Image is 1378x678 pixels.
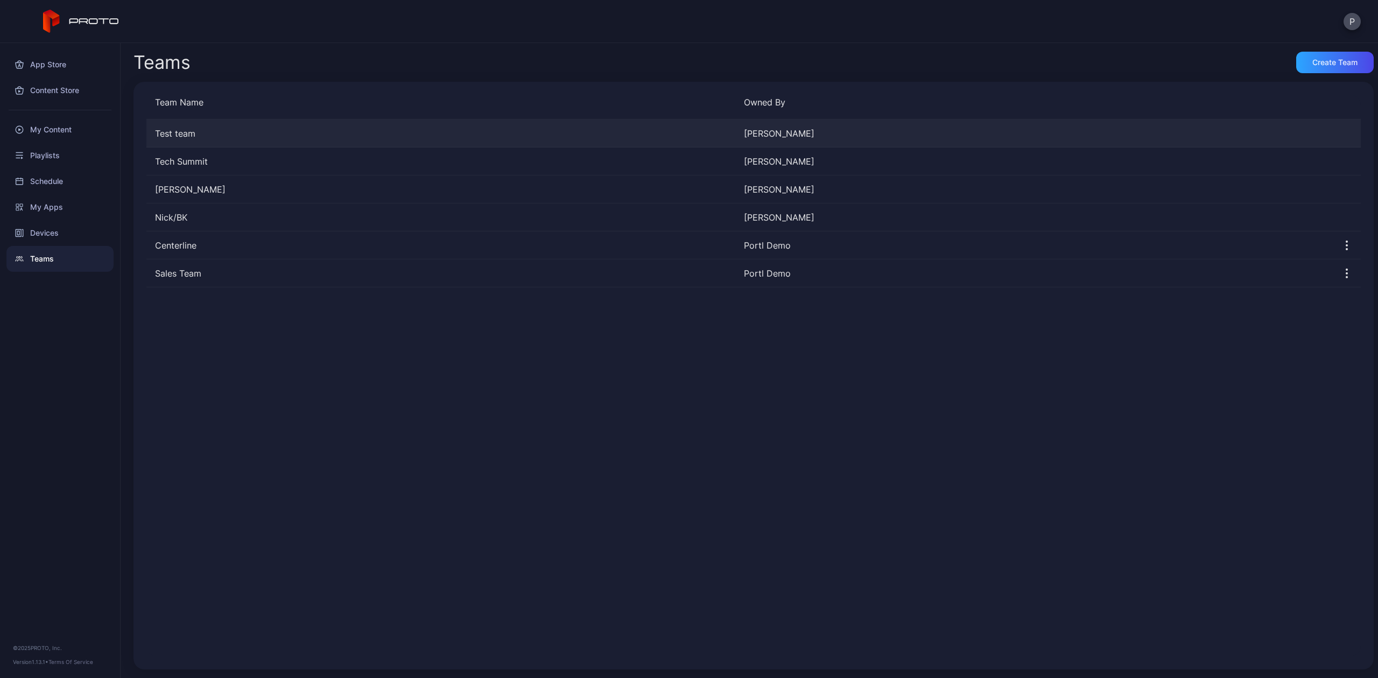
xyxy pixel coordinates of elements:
div: [PERSON_NAME] [744,183,1324,196]
div: Owned By [744,96,1324,109]
a: Devices [6,220,114,246]
div: Team Name [155,96,735,109]
span: Version 1.13.1 • [13,659,48,665]
a: Playlists [6,143,114,168]
a: Schedule [6,168,114,194]
div: Noah [146,183,735,196]
div: [PERSON_NAME] [744,127,1324,140]
div: Create Team [1312,58,1358,67]
div: Tech Summit [146,155,735,168]
div: [PERSON_NAME] [744,155,1324,168]
button: P [1344,13,1361,30]
button: Create Team [1296,52,1374,73]
a: Teams [6,246,114,272]
div: Teams [133,53,191,72]
a: My Apps [6,194,114,220]
div: Centerline [146,239,735,252]
a: App Store [6,52,114,77]
div: [PERSON_NAME] [744,211,1324,224]
div: © 2025 PROTO, Inc. [13,644,107,652]
div: Sales Team [146,267,735,280]
div: Nick/BK [146,211,735,224]
a: My Content [6,117,114,143]
div: Test team [146,127,735,140]
a: Content Store [6,77,114,103]
div: Portl Demo [744,267,1324,280]
div: Portl Demo [744,239,1324,252]
a: Terms Of Service [48,659,93,665]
